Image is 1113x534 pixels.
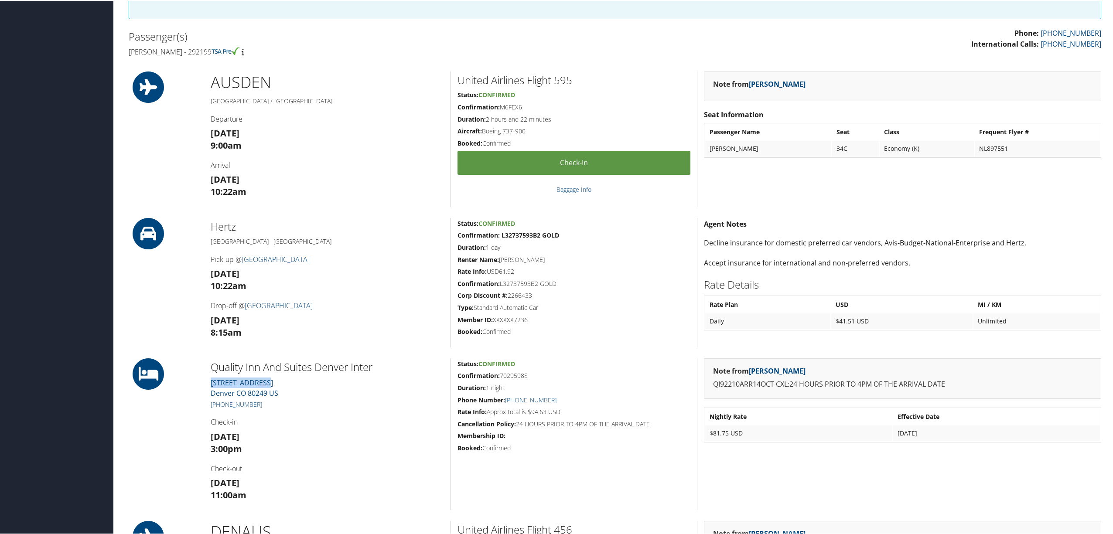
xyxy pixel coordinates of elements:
[457,279,500,287] strong: Confirmation:
[457,303,690,311] h5: Standard Automatic Car
[457,383,486,391] strong: Duration:
[457,407,690,415] h5: Approx total is $94.63 USD
[211,236,444,245] h5: [GEOGRAPHIC_DATA] , [GEOGRAPHIC_DATA]
[211,359,444,374] h2: Quality Inn And Suites Denver Inter
[211,139,242,150] strong: 9:00am
[975,123,1100,139] th: Frequent Flyer #
[704,109,764,119] strong: Seat Information
[211,96,444,105] h5: [GEOGRAPHIC_DATA] / [GEOGRAPHIC_DATA]
[457,114,690,123] h5: 2 hours and 22 minutes
[129,28,608,43] h2: Passenger(s)
[704,237,1101,248] p: Decline insurance for domestic preferred car vendors, Avis-Budget-National-Enterprise and Hertz.
[880,123,974,139] th: Class
[704,218,747,228] strong: Agent Notes
[975,140,1100,156] td: NL897551
[704,276,1101,291] h2: Rate Details
[211,279,246,291] strong: 10:22am
[457,371,690,379] h5: 70295988
[457,242,690,251] h5: 1 day
[457,315,493,323] strong: Member ID:
[211,313,239,325] strong: [DATE]
[457,255,499,263] strong: Renter Name:
[211,430,239,442] strong: [DATE]
[212,46,240,54] img: tsa-precheck.png
[211,185,246,197] strong: 10:22am
[893,408,1100,424] th: Effective Date
[457,419,690,428] h5: 24 HOURS PRIOR TO 4PM OF THE ARRIVAL DATE
[211,300,444,310] h4: Drop-off @
[457,102,690,111] h5: M6FEX6
[713,365,806,375] strong: Note from
[749,78,806,88] a: [PERSON_NAME]
[211,71,444,92] h1: AUS DEN
[831,313,973,328] td: $41.51 USD
[749,365,806,375] a: [PERSON_NAME]
[457,327,482,335] strong: Booked:
[457,72,690,87] h2: United Airlines Flight 595
[457,102,500,110] strong: Confirmation:
[457,290,690,299] h5: 2266433
[705,140,831,156] td: [PERSON_NAME]
[457,407,487,415] strong: Rate Info:
[457,443,690,452] h5: Confirmed
[211,476,239,488] strong: [DATE]
[973,313,1100,328] td: Unlimited
[880,140,974,156] td: Economy (K)
[705,123,831,139] th: Passenger Name
[457,431,505,439] strong: Membership ID:
[457,383,690,391] h5: 1 night
[211,326,242,337] strong: 8:15am
[211,267,239,279] strong: [DATE]
[704,257,1101,268] p: Accept insurance for international and non-preferred vendors.
[457,255,690,263] h5: [PERSON_NAME]
[705,296,830,312] th: Rate Plan
[457,218,478,227] strong: Status:
[832,140,879,156] td: 34C
[129,46,608,56] h4: [PERSON_NAME] - 292199
[705,408,892,424] th: Nightly Rate
[457,242,486,251] strong: Duration:
[478,90,515,98] span: Confirmed
[1041,27,1101,37] a: [PHONE_NUMBER]
[971,38,1039,48] strong: International Calls:
[457,150,690,174] a: Check-in
[457,138,482,146] strong: Booked:
[211,113,444,123] h4: Departure
[211,442,242,454] strong: 3:00pm
[556,184,591,193] a: Baggage Info
[211,399,262,408] a: [PHONE_NUMBER]
[457,315,690,323] h5: XXXXXX7236
[211,218,444,233] h2: Hertz
[1041,38,1101,48] a: [PHONE_NUMBER]
[478,359,515,367] span: Confirmed
[242,254,310,263] a: [GEOGRAPHIC_DATA]
[457,327,690,335] h5: Confirmed
[973,296,1100,312] th: MI / KM
[211,126,239,138] strong: [DATE]
[505,395,556,403] a: [PHONE_NUMBER]
[457,303,474,311] strong: Type:
[457,90,478,98] strong: Status:
[245,300,313,310] a: [GEOGRAPHIC_DATA]
[457,126,482,134] strong: Aircraft:
[457,395,505,403] strong: Phone Number:
[893,425,1100,440] td: [DATE]
[457,443,482,451] strong: Booked:
[211,173,239,184] strong: [DATE]
[713,78,806,88] strong: Note from
[478,218,515,227] span: Confirmed
[211,416,444,426] h4: Check-in
[457,114,486,122] strong: Duration:
[705,425,892,440] td: $81.75 USD
[211,463,444,473] h4: Check-out
[211,160,444,169] h4: Arrival
[1014,27,1039,37] strong: Phone:
[457,359,478,367] strong: Status:
[457,371,500,379] strong: Confirmation:
[211,254,444,263] h4: Pick-up @
[457,290,508,299] strong: Corp Discount #:
[457,419,516,427] strong: Cancellation Policy:
[457,279,690,287] h5: L32737593B2 GOLD
[832,123,879,139] th: Seat
[457,266,690,275] h5: USD61.92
